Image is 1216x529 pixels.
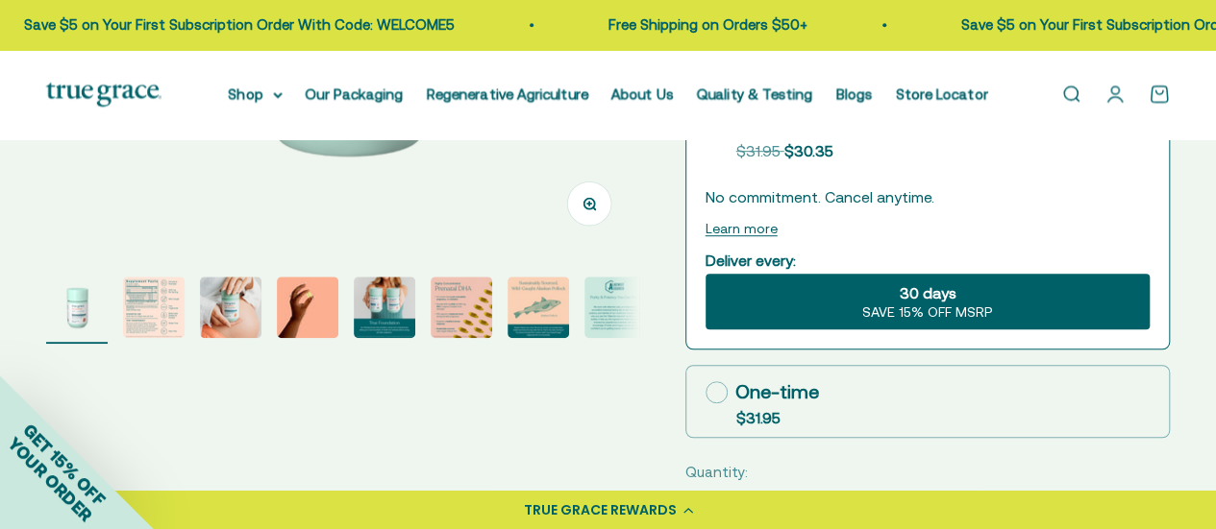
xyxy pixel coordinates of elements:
img: Alaskan Pollock live a short life and do not bio-accumulate heavy metals and toxins the way older... [508,277,569,338]
a: Blogs [836,85,873,102]
a: Regenerative Agriculture [427,85,588,102]
a: Quality & Testing [697,85,813,102]
button: Go to item 7 [508,277,569,344]
button: Go to item 4 [277,277,338,344]
span: YOUR ORDER [4,433,96,525]
img: Our Prenatal product line provides a robust and comprehensive offering for a true foundation of h... [354,277,415,338]
img: For women during pre-conception, pregnancy, and lactation Provides 1400 mg of essential fatty aci... [200,277,261,338]
img: Alaskan Pollock live a short life and do not bio-accumulate heavy metals and toxins the way older... [277,277,338,338]
summary: Shop [229,83,283,106]
a: About Us [611,85,674,102]
div: TRUE GRACE REWARDS [524,500,677,520]
img: Prenatal DHA for Brain & Eye Development* For women during pre-conception, pregnancy, and lactati... [46,277,108,338]
a: Store Locator [896,85,988,102]
p: Save $5 on Your First Subscription Order With Code: WELCOME5 [16,13,447,36]
button: Go to item 8 [584,277,646,344]
img: We work with Alkemist Labs, an independent, accredited botanical testing lab, to test the purity,... [584,277,646,338]
button: Go to item 1 [46,277,108,344]
img: We source our fish oil from Alaskan Pollock that have been freshly caught for human consumption i... [123,277,185,338]
button: Go to item 6 [431,277,492,344]
span: GET 15% OFF [19,420,109,509]
a: Our Packaging [306,85,404,102]
button: Go to item 5 [354,277,415,344]
img: - For women during pre-conception, pregnancy, and lactation - Provides 600 mg DHA and 800 mg EPA ... [431,277,492,338]
a: Free Shipping on Orders $50+ [601,16,800,33]
button: Go to item 2 [123,277,185,344]
label: Quantity: [685,461,748,484]
button: Go to item 3 [200,277,261,344]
